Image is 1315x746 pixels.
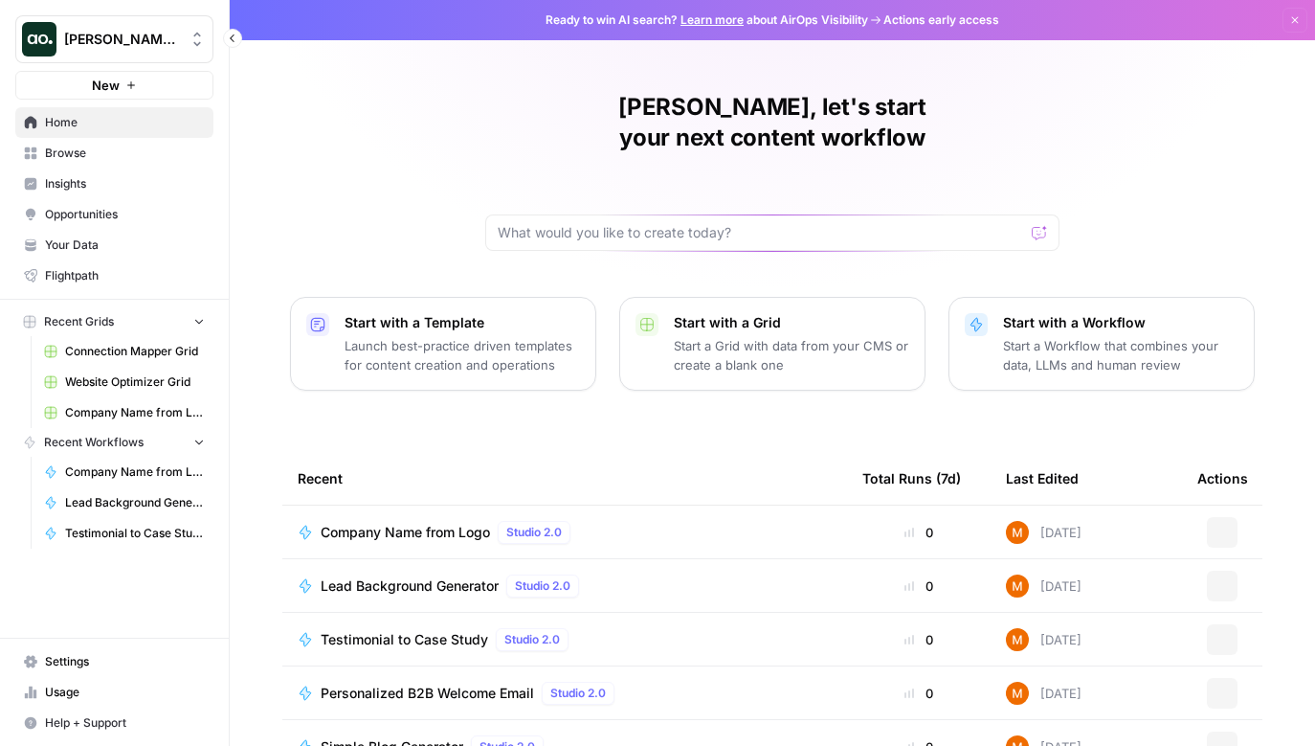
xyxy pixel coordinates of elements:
[45,145,205,162] span: Browse
[1006,682,1029,705] img: 4suam345j4k4ehuf80j2ussc8x0k
[65,463,205,481] span: Company Name from Logo
[65,525,205,542] span: Testimonial to Case Study
[1003,336,1238,374] p: Start a Workflow that combines your data, LLMs and human review
[546,11,868,29] span: Ready to win AI search? about AirOps Visibility
[298,682,832,705] a: Personalized B2B Welcome EmailStudio 2.0
[35,518,213,549] a: Testimonial to Case Study
[321,630,488,649] span: Testimonial to Case Study
[862,576,975,596] div: 0
[15,199,213,230] a: Opportunities
[35,487,213,518] a: Lead Background Generator
[45,714,205,732] span: Help + Support
[298,628,832,651] a: Testimonial to Case StudyStudio 2.0
[883,11,999,29] span: Actions early access
[862,630,975,649] div: 0
[15,307,213,336] button: Recent Grids
[680,12,744,27] a: Learn more
[92,76,120,95] span: New
[298,452,832,505] div: Recent
[35,367,213,397] a: Website Optimizer Grid
[1006,575,1081,598] div: [DATE]
[15,71,213,100] button: New
[35,397,213,428] a: Company Name from Logo Grid
[948,297,1255,391] button: Start with a WorkflowStart a Workflow that combines your data, LLMs and human review
[45,237,205,254] span: Your Data
[15,260,213,291] a: Flightpath
[45,206,205,223] span: Opportunities
[15,708,213,738] button: Help + Support
[45,684,205,701] span: Usage
[15,169,213,199] a: Insights
[22,22,56,57] img: Mike Kenler's Workspace Logo
[65,343,205,360] span: Connection Mapper Grid
[44,313,114,330] span: Recent Grids
[1006,521,1029,544] img: 4suam345j4k4ehuf80j2ussc8x0k
[1006,452,1079,505] div: Last Edited
[862,684,975,703] div: 0
[65,494,205,511] span: Lead Background Generator
[1006,521,1081,544] div: [DATE]
[1197,452,1248,505] div: Actions
[44,434,144,451] span: Recent Workflows
[506,524,562,541] span: Studio 2.0
[619,297,925,391] button: Start with a GridStart a Grid with data from your CMS or create a blank one
[1006,628,1081,651] div: [DATE]
[298,575,832,598] a: Lead Background GeneratorStudio 2.0
[321,684,534,703] span: Personalized B2B Welcome Email
[1006,575,1029,598] img: 4suam345j4k4ehuf80j2ussc8x0k
[45,114,205,131] span: Home
[298,521,832,544] a: Company Name from LogoStudio 2.0
[498,223,1024,242] input: What would you like to create today?
[321,576,499,596] span: Lead Background Generator
[35,457,213,487] a: Company Name from Logo
[15,15,213,63] button: Workspace: Mike Kenler's Workspace
[1006,682,1081,705] div: [DATE]
[65,373,205,391] span: Website Optimizer Grid
[321,523,490,542] span: Company Name from Logo
[15,646,213,677] a: Settings
[862,452,961,505] div: Total Runs (7d)
[45,267,205,284] span: Flightpath
[15,230,213,260] a: Your Data
[504,631,560,648] span: Studio 2.0
[35,336,213,367] a: Connection Mapper Grid
[65,404,205,421] span: Company Name from Logo Grid
[45,653,205,670] span: Settings
[1003,313,1238,332] p: Start with a Workflow
[674,336,909,374] p: Start a Grid with data from your CMS or create a blank one
[515,577,570,595] span: Studio 2.0
[64,30,180,49] span: [PERSON_NAME] Workspace
[15,138,213,169] a: Browse
[15,677,213,708] a: Usage
[1006,628,1029,651] img: 4suam345j4k4ehuf80j2ussc8x0k
[862,523,975,542] div: 0
[485,92,1059,153] h1: [PERSON_NAME], let's start your next content workflow
[15,428,213,457] button: Recent Workflows
[345,313,580,332] p: Start with a Template
[290,297,596,391] button: Start with a TemplateLaunch best-practice driven templates for content creation and operations
[15,107,213,138] a: Home
[345,336,580,374] p: Launch best-practice driven templates for content creation and operations
[674,313,909,332] p: Start with a Grid
[550,685,606,702] span: Studio 2.0
[45,175,205,192] span: Insights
